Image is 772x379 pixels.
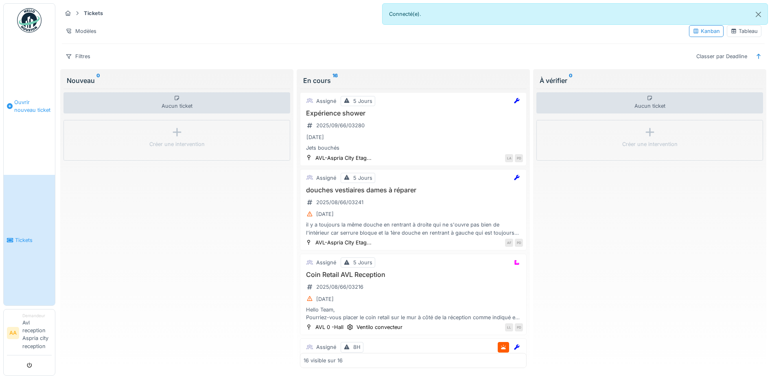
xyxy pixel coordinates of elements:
[316,343,336,351] div: Assigné
[353,97,372,105] div: 5 Jours
[63,92,290,113] div: Aucun ticket
[515,154,523,162] div: PD
[730,27,758,35] div: Tableau
[693,50,751,62] div: Classer par Deadline
[316,122,365,129] div: 2025/09/66/03280
[316,97,336,105] div: Assigné
[304,109,523,117] h3: Expérience shower
[81,9,106,17] strong: Tickets
[353,259,372,266] div: 5 Jours
[569,76,573,85] sup: 0
[62,25,100,37] div: Modèles
[304,144,523,152] div: Jets bouchés
[304,221,523,236] div: il y a toujours la même douche en rentrant à droite qui ne s'ouvre pas bien de l'intérieur car se...
[749,4,768,25] button: Close
[505,239,513,247] div: AF
[17,8,42,33] img: Badge_color-CXgf-gQk.svg
[315,323,343,331] div: AVL 0 -Hall
[62,50,94,62] div: Filtres
[304,357,343,364] div: 16 visible sur 16
[96,76,100,85] sup: 0
[515,239,523,247] div: PD
[315,154,372,162] div: AVL-Aspria City Etag...
[304,306,523,321] div: Hello Team, Pourriez-vous placer le coin retail sur le mur à côté de la réception comme indiqué e...
[332,76,338,85] sup: 16
[353,343,361,351] div: 8H
[515,323,523,331] div: PD
[316,198,363,206] div: 2025/08/66/03241
[316,210,334,218] div: [DATE]
[356,323,402,331] div: Ventilo convecteur
[316,283,363,291] div: 2025/08/66/03216
[304,271,523,279] h3: Coin Retail AVL Reception
[7,313,52,355] a: AA DemandeurAvl reception Aspria city reception
[304,186,523,194] h3: douches vestiaires dames à réparer
[7,327,19,339] li: AA
[382,3,768,25] div: Connecté(e).
[315,239,372,246] div: AVL-Aspria City Etag...
[303,76,523,85] div: En cours
[316,295,334,303] div: [DATE]
[22,313,52,319] div: Demandeur
[4,175,55,305] a: Tickets
[540,76,760,85] div: À vérifier
[22,313,52,353] li: Avl reception Aspria city reception
[505,154,513,162] div: LA
[622,140,678,148] div: Créer une intervention
[149,140,205,148] div: Créer une intervention
[67,76,287,85] div: Nouveau
[316,259,336,266] div: Assigné
[15,236,52,244] span: Tickets
[4,37,55,175] a: Ouvrir nouveau ticket
[693,27,720,35] div: Kanban
[14,98,52,114] span: Ouvrir nouveau ticket
[316,174,336,182] div: Assigné
[505,323,513,331] div: LL
[536,92,763,113] div: Aucun ticket
[353,174,372,182] div: 5 Jours
[306,133,324,141] div: [DATE]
